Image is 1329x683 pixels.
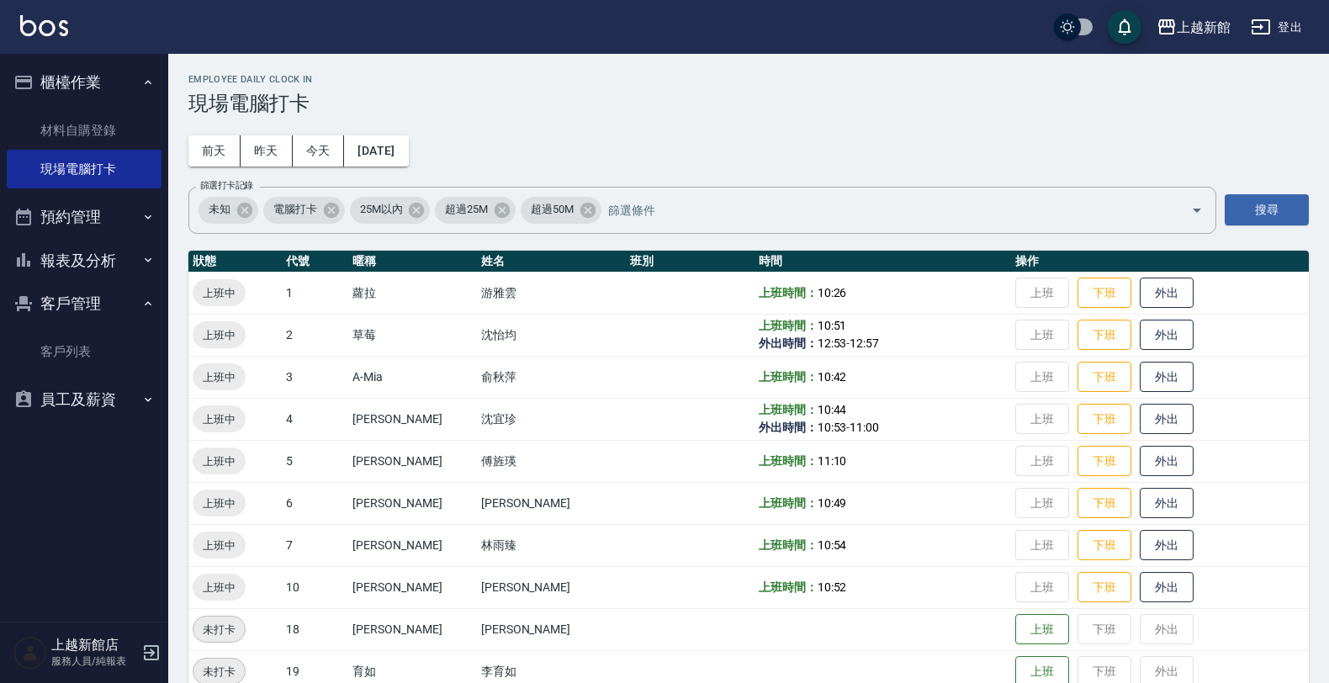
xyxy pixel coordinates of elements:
[759,454,818,468] b: 上班時間：
[193,495,246,512] span: 上班中
[193,537,246,554] span: 上班中
[20,15,68,36] img: Logo
[241,135,293,167] button: 昨天
[1140,530,1194,561] button: 外出
[759,421,818,434] b: 外出時間：
[818,370,847,384] span: 10:42
[348,524,477,566] td: [PERSON_NAME]
[7,282,161,326] button: 客戶管理
[1140,404,1194,435] button: 外出
[759,403,818,416] b: 上班時間：
[477,524,627,566] td: 林雨臻
[755,251,1011,273] th: 時間
[1077,530,1131,561] button: 下班
[348,251,477,273] th: 暱稱
[188,135,241,167] button: 前天
[759,286,818,299] b: 上班時間：
[282,356,348,398] td: 3
[435,201,498,218] span: 超過25M
[1011,251,1309,273] th: 操作
[348,356,477,398] td: A-Mia
[1077,404,1131,435] button: 下班
[1077,278,1131,309] button: 下班
[188,251,282,273] th: 狀態
[282,482,348,524] td: 6
[193,621,245,638] span: 未打卡
[850,421,879,434] span: 11:00
[344,135,408,167] button: [DATE]
[193,284,246,302] span: 上班中
[7,111,161,150] a: 材料自購登錄
[755,314,1011,356] td: -
[818,496,847,510] span: 10:49
[477,398,627,440] td: 沈宜珍
[1140,278,1194,309] button: 外出
[477,482,627,524] td: [PERSON_NAME]
[1140,362,1194,393] button: 外出
[477,356,627,398] td: 俞秋萍
[193,663,245,680] span: 未打卡
[1077,446,1131,477] button: 下班
[188,74,1309,85] h2: Employee Daily Clock In
[626,251,755,273] th: 班別
[1077,572,1131,603] button: 下班
[521,201,584,218] span: 超過50M
[348,440,477,482] td: [PERSON_NAME]
[818,580,847,594] span: 10:52
[282,524,348,566] td: 7
[350,201,413,218] span: 25M以內
[1140,488,1194,519] button: 外出
[282,398,348,440] td: 4
[759,336,818,350] b: 外出時間：
[1108,10,1141,44] button: save
[1244,12,1309,43] button: 登出
[1140,320,1194,351] button: 外出
[818,421,847,434] span: 10:53
[348,608,477,650] td: [PERSON_NAME]
[477,251,627,273] th: 姓名
[348,272,477,314] td: 蘿拉
[7,239,161,283] button: 報表及分析
[348,314,477,356] td: 草莓
[348,398,477,440] td: [PERSON_NAME]
[604,195,1162,225] input: 篩選條件
[1077,320,1131,351] button: 下班
[7,61,161,104] button: 櫃檯作業
[850,336,879,350] span: 12:57
[188,92,1309,115] h3: 現場電腦打卡
[759,370,818,384] b: 上班時間：
[7,332,161,371] a: 客戶列表
[51,654,137,669] p: 服務人員/純報表
[193,368,246,386] span: 上班中
[282,314,348,356] td: 2
[282,608,348,650] td: 18
[818,454,847,468] span: 11:10
[818,336,847,350] span: 12:53
[477,566,627,608] td: [PERSON_NAME]
[755,398,1011,440] td: -
[282,272,348,314] td: 1
[51,637,137,654] h5: 上越新館店
[348,566,477,608] td: [PERSON_NAME]
[350,197,431,224] div: 25M以內
[7,195,161,239] button: 預約管理
[1140,572,1194,603] button: 外出
[293,135,345,167] button: 今天
[818,286,847,299] span: 10:26
[1225,194,1309,225] button: 搜尋
[7,150,161,188] a: 現場電腦打卡
[193,410,246,428] span: 上班中
[477,314,627,356] td: 沈怡均
[282,251,348,273] th: 代號
[759,319,818,332] b: 上班時間：
[282,566,348,608] td: 10
[348,482,477,524] td: [PERSON_NAME]
[1077,488,1131,519] button: 下班
[193,579,246,596] span: 上班中
[818,538,847,552] span: 10:54
[759,496,818,510] b: 上班時間：
[1177,17,1231,38] div: 上越新館
[477,608,627,650] td: [PERSON_NAME]
[7,378,161,421] button: 員工及薪資
[818,403,847,416] span: 10:44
